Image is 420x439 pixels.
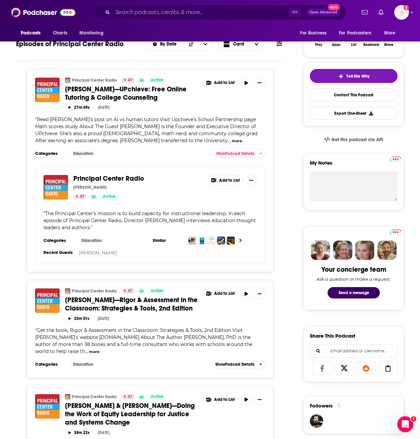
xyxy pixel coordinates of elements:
[35,78,60,102] a: Aly Murray—UPchieve: Free Online Tutoring & College Counseling
[310,69,398,83] button: tell me why sparkleTell Me Why
[322,265,386,274] div: Your concierge team
[151,77,163,84] span: Active
[335,27,381,39] button: open menu
[100,194,118,199] a: Active
[390,156,402,162] a: Pro website
[254,394,265,405] button: Show More Button
[310,160,398,171] label: My Notes
[198,38,212,51] button: open menu
[306,8,340,16] button: Open AdvancedNew
[35,116,258,144] span: Read [PERSON_NAME]’s post on AI vs human tutors Visit Upchieve's School Partnership page Math sco...
[65,429,92,436] button: 28m 22s
[310,333,355,339] h3: Share This Podcast
[333,241,352,260] img: Barbara Profile
[208,237,216,245] img: The Student-Centered Learning Podcast
[214,397,235,402] span: Add to List
[98,430,110,435] div: [DATE]
[376,7,386,18] a: Show notifications dropdown
[378,362,398,374] a: Copy Link
[295,27,335,39] button: open menu
[44,250,74,255] h3: Recent Guests
[188,237,196,245] a: Principal Matters: The School Leader's Podcast with William D. Parker
[359,7,370,18] a: Show notifications dropdown
[338,403,340,409] div: 1
[363,43,379,47] div: Bookmark
[44,175,68,199] img: Principal Center Radio
[148,394,166,400] a: Active
[94,5,346,20] div: Search podcasts, credits, & more...
[338,74,344,79] img: tell me why sparkle
[328,287,380,298] button: Send a message
[128,77,132,84] span: 47
[79,250,117,255] a: [PERSON_NAME]
[310,344,398,358] div: Search followers
[121,78,135,83] a: 47
[71,362,96,367] a: Education
[218,37,264,51] h2: Choose View
[89,349,99,355] button: more
[71,151,96,156] a: Education
[346,74,369,79] span: Tell Me Why
[35,327,252,354] span: Get the book, Rigor & Assessment in the Classroom: Strategies & Tools, 2nd Edition Visit [PERSON_...
[312,362,332,374] a: Share on Facebook
[35,327,252,354] span: "
[404,5,409,10] svg: Add a profile image
[80,193,84,200] span: 47
[21,28,41,38] span: Podcasts
[377,241,397,260] img: Jon Profile
[73,175,144,182] a: Principal Center Radio
[65,78,70,83] img: Principal Center Radio
[73,185,107,190] p: [PERSON_NAME]
[35,288,60,313] a: Barbara Blackburn—Rigor & Assessment in the Classroom: Strategies & Tools, 2nd Edition
[65,85,187,102] span: [PERSON_NAME]—UPchieve: Free Online Tutoring & College Counseling
[317,276,391,282] div: Ask a question or make a request.
[384,43,393,47] div: Share
[151,393,163,400] span: Active
[49,27,71,39] a: Charts
[35,151,65,156] h3: Categories
[65,296,198,313] span: [PERSON_NAME]—Rigor & Assessment in the Classroom: Strategies & Tools, 2nd Edition
[65,402,198,427] a: [PERSON_NAME] & [PERSON_NAME]—Doing the Work of Equity Leadership for Justice and Systems Change
[128,288,132,294] span: 47
[390,157,402,162] img: Podchaser Pro
[215,362,254,367] span: Show Podcast Details
[65,85,198,102] a: [PERSON_NAME]—UPchieve: Free Online Tutoring & College Counseling
[65,394,70,400] img: Principal Center Radio
[65,402,195,427] span: [PERSON_NAME] & [PERSON_NAME]—Doing the Work of Equity Leadership for Justice and Systems Change
[339,28,371,38] span: For Podcasters
[121,288,135,294] a: 47
[246,175,257,186] button: Show More Button
[228,138,231,144] span: ...
[53,28,67,38] span: Charts
[98,105,110,110] div: [DATE]
[335,362,354,374] a: Share on X/Twitter
[394,5,409,20] img: User Profile
[315,43,322,47] div: Play
[160,42,179,47] span: By Date
[311,241,330,260] img: Sydney Profile
[203,78,238,88] button: Show More Button
[11,6,75,19] img: Podchaser - Follow, Share and Rate Podcasts
[44,210,256,231] span: " "
[151,288,163,294] span: Active
[394,5,409,20] button: Show profile menu
[148,288,166,294] a: Active
[35,362,65,367] h3: Categories
[16,40,124,48] h1: Episodes of Principal Center Radio
[35,394,60,419] img: Decoteau Irby & Ann Ishimaru—Doing the Work of Equity Leadership for Justice and Systems Change
[121,394,135,400] a: 47
[355,241,374,260] img: Jules Profile
[203,394,238,405] button: Show More Button
[394,5,409,20] span: Logged in as systemsteam
[103,193,116,200] span: Active
[208,175,243,186] button: Add to List
[44,210,256,231] span: The Principal Center's mission is to build capacity for instructional leadership. In each episode...
[289,8,301,17] span: ⌘ K
[227,237,235,245] a: The Teacher in Classroom 21
[411,416,416,422] span: 1
[85,348,88,354] span: ...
